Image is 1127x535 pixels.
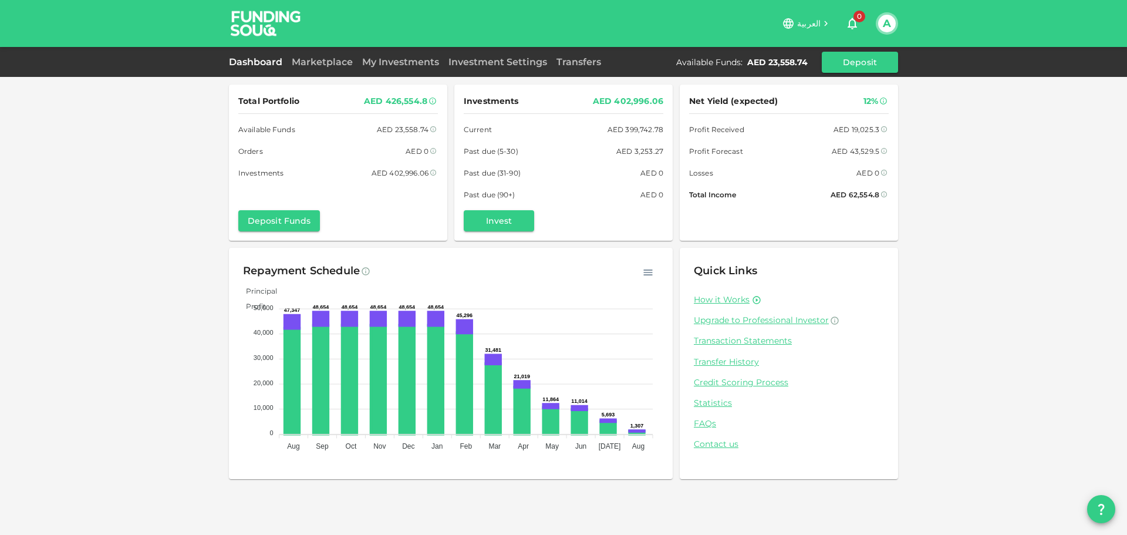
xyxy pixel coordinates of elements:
[640,167,663,179] div: AED 0
[243,262,360,281] div: Repayment Schedule
[238,167,284,179] span: Investments
[853,11,865,22] span: 0
[357,56,444,68] a: My Investments
[229,56,287,68] a: Dashboard
[689,94,778,109] span: Net Yield (expected)
[287,56,357,68] a: Marketplace
[254,379,274,386] tspan: 20,000
[552,56,606,68] a: Transfers
[464,210,534,231] button: Invest
[831,189,879,201] div: AED 62,554.8
[346,442,357,450] tspan: Oct
[406,145,428,157] div: AED 0
[488,442,501,450] tspan: Mar
[254,404,274,411] tspan: 10,000
[689,189,736,201] span: Total Income
[238,210,320,231] button: Deposit Funds
[464,123,492,136] span: Current
[797,18,821,29] span: العربية
[616,145,663,157] div: AED 3,253.27
[269,429,273,436] tspan: 0
[254,304,274,311] tspan: 50,000
[694,398,884,409] a: Statistics
[878,15,896,32] button: A
[238,94,299,109] span: Total Portfolio
[575,442,586,450] tspan: Jun
[237,302,266,311] span: Profit
[364,94,427,109] div: AED 426,554.8
[237,287,277,295] span: Principal
[460,442,472,450] tspan: Feb
[593,94,663,109] div: AED 402,996.06
[694,294,750,305] a: How it Works
[431,442,443,450] tspan: Jan
[841,12,864,35] button: 0
[373,442,386,450] tspan: Nov
[747,56,808,68] div: AED 23,558.74
[287,442,299,450] tspan: Aug
[402,442,414,450] tspan: Dec
[694,315,884,326] a: Upgrade to Professional Investor
[316,442,329,450] tspan: Sep
[518,442,529,450] tspan: Apr
[694,356,884,368] a: Transfer History
[377,123,428,136] div: AED 23,558.74
[694,335,884,346] a: Transaction Statements
[464,189,515,201] span: Past due (90+)
[444,56,552,68] a: Investment Settings
[599,442,621,450] tspan: [DATE]
[372,167,428,179] div: AED 402,996.06
[832,145,879,157] div: AED 43,529.5
[464,94,518,109] span: Investments
[464,167,521,179] span: Past due (31-90)
[545,442,559,450] tspan: May
[694,377,884,388] a: Credit Scoring Process
[676,56,743,68] div: Available Funds :
[834,123,879,136] div: AED 19,025.3
[254,329,274,336] tspan: 40,000
[856,167,879,179] div: AED 0
[640,189,663,201] div: AED 0
[863,94,878,109] div: 12%
[632,442,645,450] tspan: Aug
[689,123,744,136] span: Profit Received
[694,315,829,325] span: Upgrade to Professional Investor
[694,264,757,277] span: Quick Links
[694,418,884,429] a: FAQs
[1087,495,1115,523] button: question
[822,52,898,73] button: Deposit
[254,354,274,361] tspan: 30,000
[689,145,743,157] span: Profit Forecast
[694,439,884,450] a: Contact us
[238,145,263,157] span: Orders
[464,145,518,157] span: Past due (5-30)
[608,123,663,136] div: AED 399,742.78
[689,167,713,179] span: Losses
[238,123,295,136] span: Available Funds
